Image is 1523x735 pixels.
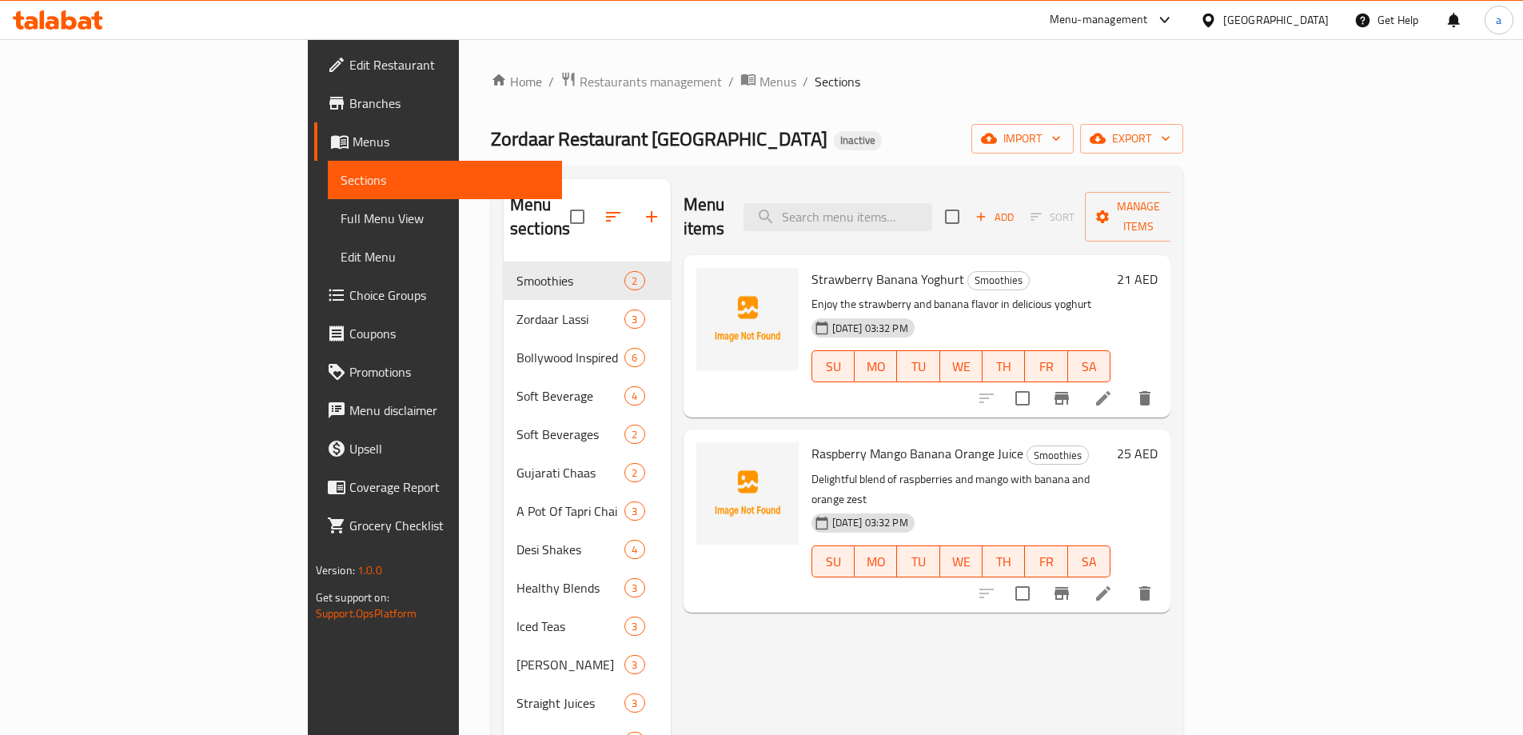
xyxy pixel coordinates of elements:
span: Grocery Checklist [349,516,549,535]
button: SU [811,545,855,577]
h6: 25 AED [1117,442,1158,465]
span: Straight Juices [516,693,624,713]
h2: Menu items [684,193,725,241]
p: Enjoy the strawberry and banana flavor in delicious yoghurt [811,294,1111,314]
div: Soft Beverages2 [504,415,671,453]
span: WE [947,355,976,378]
span: A Pot Of Tapri Chai [516,501,624,521]
div: Bollywood Inspired [516,348,624,367]
span: FR [1031,355,1061,378]
span: Select section [935,200,969,234]
span: SA [1074,550,1104,573]
a: Edit menu item [1094,584,1113,603]
button: import [971,124,1074,154]
div: items [624,463,644,482]
span: Smoothies [516,271,624,290]
button: Branch-specific-item [1043,379,1081,417]
span: 2 [625,274,644,289]
div: Inactive [834,131,882,150]
span: WE [947,550,976,573]
span: 3 [625,504,644,519]
span: Promotions [349,362,549,381]
button: Add [969,205,1020,230]
span: a [1496,11,1501,29]
li: / [728,72,734,91]
span: Desi Shakes [516,540,624,559]
div: [GEOGRAPHIC_DATA] [1223,11,1329,29]
button: MO [855,545,897,577]
span: 2 [625,427,644,442]
div: Iced Teas [516,617,624,636]
span: Select to update [1006,577,1039,610]
span: Branches [349,94,549,113]
div: Healthy Blends3 [504,569,671,607]
a: Restaurants management [560,71,722,92]
span: [PERSON_NAME] [516,655,624,674]
nav: breadcrumb [491,71,1183,92]
div: Gujarati Chaas2 [504,453,671,492]
span: Select section first [1020,205,1085,230]
span: Version: [316,560,355,581]
div: items [624,271,644,290]
div: Iced Teas3 [504,607,671,645]
span: Choice Groups [349,286,549,305]
a: Coupons [314,314,562,353]
span: Add item [969,205,1020,230]
span: Get support on: [316,587,389,608]
span: MO [861,355,891,378]
div: Bollywood Inspired6 [504,338,671,377]
span: Sort sections [594,198,632,236]
input: search [744,203,932,231]
span: SU [819,550,848,573]
span: Menu disclaimer [349,401,549,420]
button: WE [940,350,983,382]
button: Add section [632,198,671,236]
div: Zordaar Lassi3 [504,300,671,338]
span: 3 [625,657,644,673]
button: SA [1068,350,1110,382]
button: FR [1025,545,1067,577]
span: FR [1031,550,1061,573]
div: [PERSON_NAME]3 [504,645,671,684]
button: MO [855,350,897,382]
span: Zordaar Restaurant [GEOGRAPHIC_DATA] [491,121,827,157]
a: Branches [314,84,562,122]
button: SA [1068,545,1110,577]
span: 4 [625,542,644,557]
div: Soft Beverage4 [504,377,671,415]
button: Branch-specific-item [1043,574,1081,613]
div: items [624,578,644,597]
a: Coverage Report [314,468,562,506]
span: 3 [625,312,644,327]
img: Raspberry Mango Banana Orange Juice [696,442,799,545]
span: Soft Beverage [516,386,624,405]
span: 4 [625,389,644,404]
button: export [1080,124,1183,154]
a: Promotions [314,353,562,391]
span: Menus [353,132,549,151]
div: A Pot Of Tapri Chai3 [504,492,671,530]
div: items [624,501,644,521]
span: TH [989,355,1019,378]
span: TU [903,355,933,378]
div: items [624,310,644,329]
span: Restaurants management [580,72,722,91]
span: SU [819,355,848,378]
span: 3 [625,619,644,634]
span: 6 [625,350,644,366]
div: Straight Juices3 [504,684,671,722]
li: / [803,72,808,91]
span: Coupons [349,324,549,343]
a: Menus [740,71,796,92]
span: Edit Restaurant [349,55,549,74]
span: Zordaar Lassi [516,310,624,329]
a: Support.OpsPlatform [316,603,417,624]
span: Soft Beverages [516,425,624,444]
button: Manage items [1085,192,1192,242]
span: Smoothies [968,271,1029,290]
